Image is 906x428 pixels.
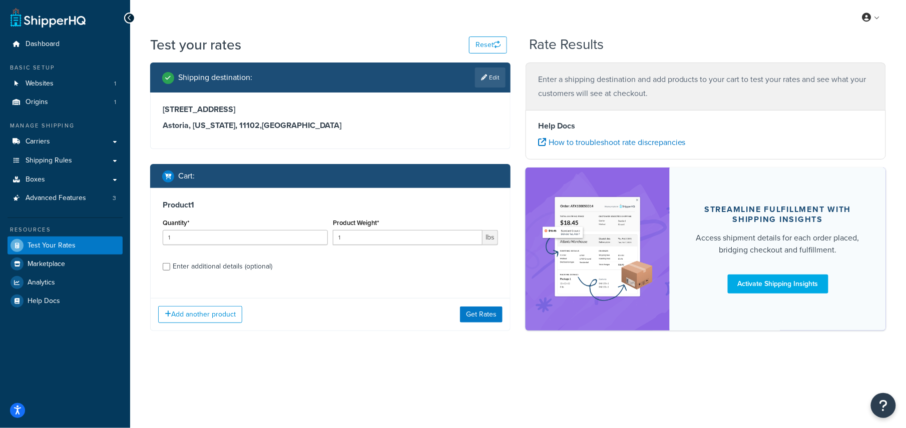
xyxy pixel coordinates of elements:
span: Dashboard [26,40,60,48]
span: Origins [26,98,48,106]
a: Help Docs [8,292,123,310]
h3: Product 1 [163,200,498,210]
li: Websites [8,74,123,93]
a: Marketplace [8,255,123,273]
div: Access shipment details for each order placed, bridging checkout and fulfillment. [694,232,862,256]
span: Help Docs [28,297,60,305]
a: Dashboard [8,35,123,53]
button: Add another product [158,306,242,323]
a: Boxes [8,170,123,189]
a: Carriers [8,132,123,151]
div: Streamline Fulfillment with Shipping Insights [694,204,862,224]
li: Origins [8,93,123,111]
li: Advanced Features [8,189,123,207]
span: 1 [114,79,116,88]
button: Get Rates [460,306,503,322]
a: How to troubleshoot rate discrepancies [538,136,686,148]
a: Origins1 [8,93,123,111]
label: Product Weight* [333,219,379,226]
span: 1 [114,98,116,106]
span: Boxes [26,175,45,184]
p: Enter a shipping destination and add products to your cart to test your rates and see what your c... [538,72,873,100]
h4: Help Docs [538,120,873,132]
span: Shipping Rules [26,156,72,165]
div: Resources [8,225,123,234]
span: Carriers [26,137,50,146]
a: Analytics [8,273,123,291]
span: Websites [26,79,54,88]
h3: [STREET_ADDRESS] [163,104,498,114]
input: Enter additional details (optional) [163,263,170,270]
h1: Test your rates [150,35,241,54]
input: 0 [163,230,328,245]
a: Advanced Features3 [8,189,123,207]
input: 0.00 [333,230,483,245]
a: Activate Shipping Insights [728,274,828,293]
a: Edit [475,67,506,87]
span: Advanced Features [26,194,86,202]
div: Basic Setup [8,63,123,72]
h2: Cart : [178,171,195,180]
h2: Shipping destination : [178,73,252,82]
h2: Rate Results [529,37,604,52]
span: lbs [483,230,498,245]
img: feature-image-si-e24932ea9b9fcd0ff835db86be1ff8d589347e8876e1638d903ea230a36726be.png [541,182,655,315]
a: Test Your Rates [8,236,123,254]
button: Open Resource Center [871,393,896,418]
a: Shipping Rules [8,151,123,170]
span: Test Your Rates [28,241,76,250]
button: Reset [469,36,507,53]
a: Websites1 [8,74,123,93]
div: Enter additional details (optional) [173,259,272,273]
span: Analytics [28,278,55,287]
span: Marketplace [28,260,65,268]
label: Quantity* [163,219,189,226]
div: Manage Shipping [8,121,123,130]
span: 3 [113,194,116,202]
h3: Astoria, [US_STATE], 11102 , [GEOGRAPHIC_DATA] [163,120,498,130]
